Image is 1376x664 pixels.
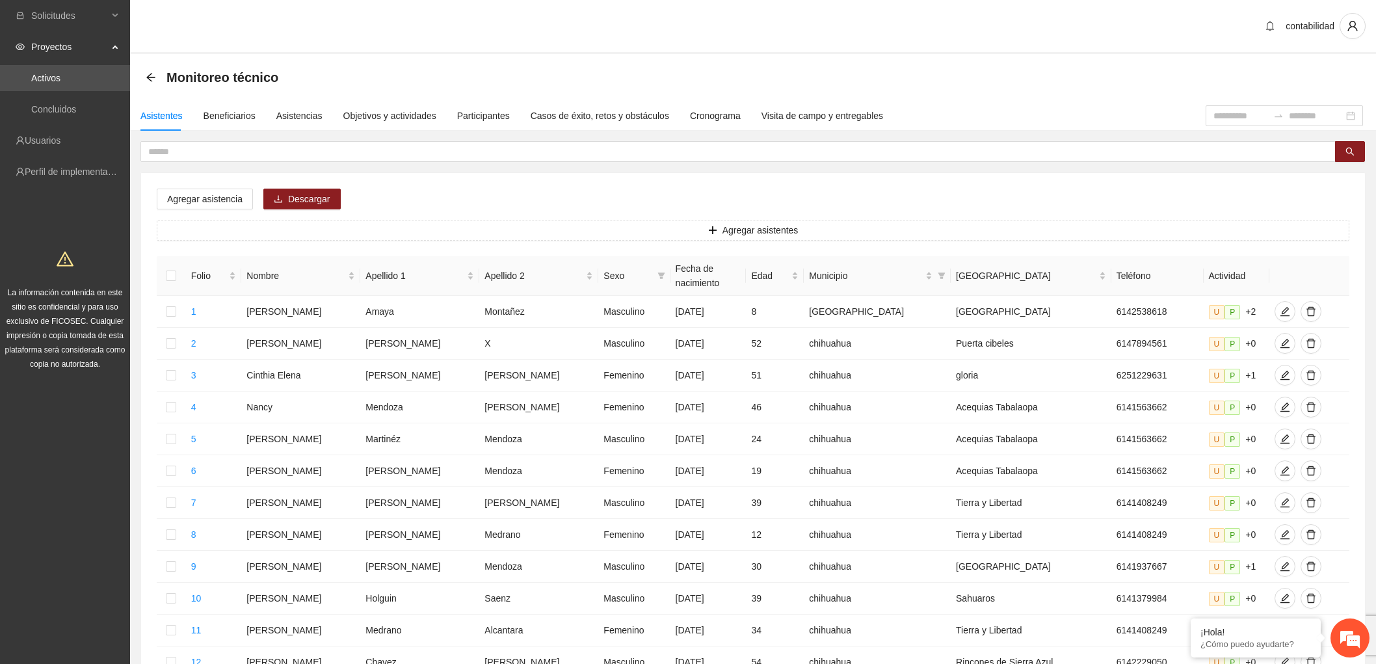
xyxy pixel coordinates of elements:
[1260,16,1280,36] button: bell
[1275,429,1295,449] button: edit
[16,11,25,20] span: inbox
[191,370,196,380] a: 3
[360,551,479,583] td: [PERSON_NAME]
[343,109,436,123] div: Objetivos y actividades
[670,423,747,455] td: [DATE]
[1224,592,1240,606] span: P
[1301,561,1321,572] span: delete
[598,423,670,455] td: Masculino
[479,519,598,551] td: Medrano
[951,423,1111,455] td: Acequias Tabalaopa
[1301,333,1321,354] button: delete
[951,296,1111,328] td: [GEOGRAPHIC_DATA]
[804,392,951,423] td: chihuahua
[25,166,126,177] a: Perfil de implementadora
[1111,487,1204,519] td: 6141408249
[1301,492,1321,513] button: delete
[1111,551,1204,583] td: 6141937667
[1224,464,1240,479] span: P
[186,256,242,296] th: Folio
[241,296,360,328] td: [PERSON_NAME]
[191,593,202,604] a: 10
[655,266,668,286] span: filter
[1209,528,1225,542] span: U
[670,551,747,583] td: [DATE]
[1204,487,1270,519] td: +0
[598,551,670,583] td: Masculino
[598,392,670,423] td: Femenino
[276,109,323,123] div: Asistencias
[479,487,598,519] td: [PERSON_NAME]
[1275,588,1295,609] button: edit
[360,455,479,487] td: [PERSON_NAME]
[951,455,1111,487] td: Acequias Tabalaopa
[360,328,479,360] td: [PERSON_NAME]
[1224,337,1240,351] span: P
[191,402,196,412] a: 4
[1204,455,1270,487] td: +0
[1275,365,1295,386] button: edit
[670,519,747,551] td: [DATE]
[598,360,670,392] td: Femenino
[1335,141,1365,162] button: search
[360,615,479,646] td: Medrano
[746,296,804,328] td: 8
[746,551,804,583] td: 30
[1224,305,1240,319] span: P
[1301,338,1321,349] span: delete
[951,256,1111,296] th: Colonia
[746,328,804,360] td: 52
[241,583,360,615] td: [PERSON_NAME]
[1111,615,1204,646] td: 6141408249
[670,392,747,423] td: [DATE]
[1224,432,1240,447] span: P
[951,328,1111,360] td: Puerta cibeles
[360,519,479,551] td: [PERSON_NAME]
[1301,524,1321,545] button: delete
[598,519,670,551] td: Femenino
[360,487,479,519] td: [PERSON_NAME]
[598,583,670,615] td: Masculino
[1111,296,1204,328] td: 6142538618
[246,269,345,283] span: Nombre
[1209,592,1225,606] span: U
[1275,397,1295,418] button: edit
[479,296,598,328] td: Montañez
[1111,392,1204,423] td: 6141563662
[1204,423,1270,455] td: +0
[1286,21,1334,31] span: contabilidad
[598,455,670,487] td: Femenino
[16,42,25,51] span: eye
[670,296,747,328] td: [DATE]
[288,192,330,206] span: Descargar
[746,583,804,615] td: 39
[746,256,804,296] th: Edad
[360,423,479,455] td: Martinéz
[804,519,951,551] td: chihuahua
[751,269,789,283] span: Edad
[1301,434,1321,444] span: delete
[274,194,283,205] span: download
[746,615,804,646] td: 34
[1209,496,1225,511] span: U
[1111,423,1204,455] td: 6141563662
[1200,639,1311,649] p: ¿Cómo puedo ayudarte?
[1340,13,1366,39] button: user
[479,360,598,392] td: [PERSON_NAME]
[57,250,73,267] span: warning
[1111,455,1204,487] td: 6141563662
[1301,588,1321,609] button: delete
[1345,147,1355,157] span: search
[1275,370,1295,380] span: edit
[690,109,741,123] div: Cronograma
[1224,401,1240,415] span: P
[479,392,598,423] td: [PERSON_NAME]
[146,72,156,83] div: Back
[191,269,227,283] span: Folio
[1204,519,1270,551] td: +0
[191,338,196,349] a: 2
[761,109,883,123] div: Visita de campo y entregables
[1275,556,1295,577] button: edit
[204,109,256,123] div: Beneficiarios
[479,328,598,360] td: X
